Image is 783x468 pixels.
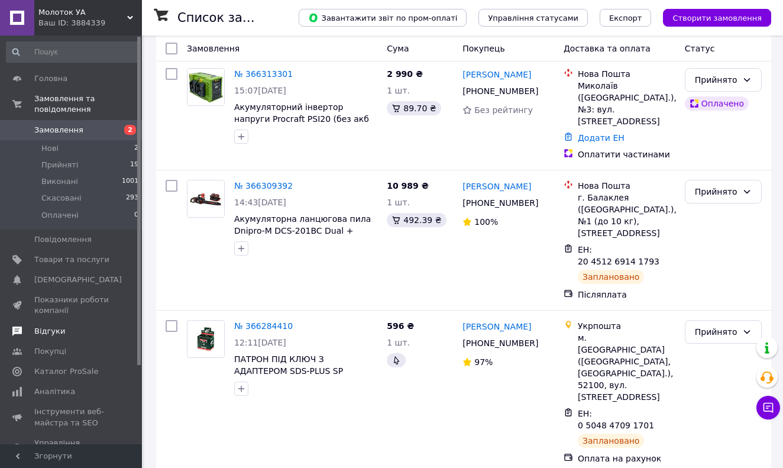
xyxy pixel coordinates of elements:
[460,195,541,211] div: [PHONE_NUMBER]
[474,105,533,115] span: Без рейтингу
[695,73,737,86] div: Прийнято
[130,160,138,170] span: 19
[663,9,771,27] button: Створити замовлення
[34,438,109,459] span: Управління сайтом
[34,93,142,115] span: Замовлення та повідомлення
[187,180,225,218] a: Фото товару
[609,14,642,22] span: Експорт
[234,354,343,376] a: ПАТРОН ПІД КЛЮЧ З АДАПТЕРОМ SDS-PLUS SP
[234,321,293,331] a: № 366284410
[234,198,286,207] span: 14:43[DATE]
[134,210,138,221] span: 0
[234,181,293,191] a: № 366309392
[578,434,645,448] div: Заплановано
[387,69,423,79] span: 2 990 ₴
[34,386,75,397] span: Аналітика
[387,86,410,95] span: 1 шт.
[578,332,675,403] div: м. [GEOGRAPHIC_DATA] ([GEOGRAPHIC_DATA], [GEOGRAPHIC_DATA].), 52100, вул. [STREET_ADDRESS]
[651,12,771,22] a: Створити замовлення
[41,176,78,187] span: Виконані
[462,69,531,80] a: [PERSON_NAME]
[34,295,109,316] span: Показники роботи компанії
[685,44,715,53] span: Статус
[387,44,409,53] span: Cума
[578,320,675,332] div: Укрпошта
[41,143,59,154] span: Нові
[578,192,675,239] div: г. Балаклея ([GEOGRAPHIC_DATA].), №1 (до 10 кг), [STREET_ADDRESS]
[41,193,82,204] span: Скасовані
[38,18,142,28] div: Ваш ID: 3884339
[34,73,67,84] span: Головна
[6,41,140,63] input: Пошук
[187,69,224,105] img: Фото товару
[41,210,79,221] span: Оплачені
[34,406,109,428] span: Інструменти веб-майстра та SEO
[387,213,446,227] div: 492.39 ₴
[488,14,578,22] span: Управління статусами
[122,176,138,187] span: 1001
[756,396,780,419] button: Чат з покупцем
[187,44,240,53] span: Замовлення
[34,125,83,135] span: Замовлення
[672,14,762,22] span: Створити замовлення
[299,9,467,27] button: Завантажити звіт по пром-оплаті
[126,193,138,204] span: 293
[134,143,138,154] span: 2
[187,68,225,106] a: Фото товару
[124,125,136,135] span: 2
[460,83,541,99] div: [PHONE_NUMBER]
[308,12,457,23] span: Завантажити звіт по пром-оплаті
[187,180,224,217] img: Фото товару
[462,321,531,333] a: [PERSON_NAME]
[34,366,98,377] span: Каталог ProSale
[578,68,675,80] div: Нова Пошта
[187,320,225,358] a: Фото товару
[34,234,92,245] span: Повідомлення
[38,7,127,18] span: Молоток УА
[695,185,737,198] div: Прийнято
[460,335,541,351] div: [PHONE_NUMBER]
[234,86,286,95] span: 15:07[DATE]
[34,326,65,337] span: Відгуки
[578,409,654,430] span: ЕН: 0 5048 4709 1701
[177,11,297,25] h1: Список замовлень
[234,214,376,271] a: Акумуляторна ланцюгова пила Dnipro-M DCS-201BC Dual + Акумуляторна батарея BP-240 (2 шт.) + Заряд...
[387,198,410,207] span: 1 шт.
[234,69,293,79] a: № 366313301
[578,453,675,464] div: Оплата на рахунок
[187,327,224,351] img: Фото товару
[695,325,737,338] div: Прийнято
[474,217,498,227] span: 100%
[34,346,66,357] span: Покупці
[474,357,493,367] span: 97%
[564,44,651,53] span: Доставка та оплата
[578,180,675,192] div: Нова Пошта
[578,149,675,160] div: Оплатити частинами
[600,9,652,27] button: Експорт
[685,96,749,111] div: Оплачено
[578,270,645,284] div: Заплановано
[234,338,286,347] span: 12:11[DATE]
[234,102,369,135] a: Акумуляторний інвертор напруги Procraft PSI20 (без акб та зп)
[578,80,675,127] div: Миколаїв ([GEOGRAPHIC_DATA].), №3: вул. [STREET_ADDRESS]
[387,101,441,115] div: 89.70 ₴
[462,180,531,192] a: [PERSON_NAME]
[578,245,659,266] span: ЕН: 20 4512 6914 1793
[34,275,122,285] span: [DEMOGRAPHIC_DATA]
[387,321,414,331] span: 596 ₴
[387,181,429,191] span: 10 989 ₴
[578,133,625,143] a: Додати ЕН
[478,9,588,27] button: Управління статусами
[41,160,78,170] span: Прийняті
[462,44,504,53] span: Покупець
[578,289,675,301] div: Післяплата
[34,254,109,265] span: Товари та послуги
[387,338,410,347] span: 1 шт.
